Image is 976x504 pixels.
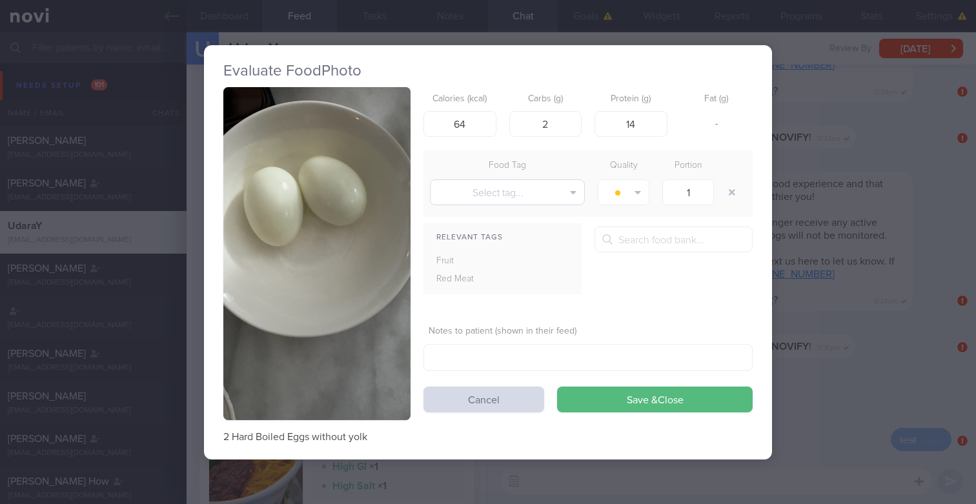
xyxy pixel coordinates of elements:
[423,111,496,137] input: 250
[423,157,591,175] div: Food Tag
[509,111,582,137] input: 33
[423,230,582,246] div: Relevant Tags
[223,61,753,81] h2: Evaluate Food Photo
[423,252,506,270] div: Fruit
[423,270,506,288] div: Red Meat
[600,94,662,105] label: Protein (g)
[423,387,544,412] button: Cancel
[686,94,748,105] label: Fat (g)
[223,430,411,443] p: 2 Hard Boiled Eggs without yolk
[557,387,753,412] button: Save &Close
[429,94,491,105] label: Calories (kcal)
[662,179,714,205] input: 1.0
[595,111,667,137] input: 9
[680,111,753,138] div: -
[223,87,411,420] img: 2 Hard Boiled Eggs without yolk
[595,227,753,252] input: Search food bank...
[514,94,577,105] label: Carbs (g)
[591,157,656,175] div: Quality
[656,157,720,175] div: Portion
[429,326,747,338] label: Notes to patient (shown in their feed)
[430,179,585,205] button: Select tag...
